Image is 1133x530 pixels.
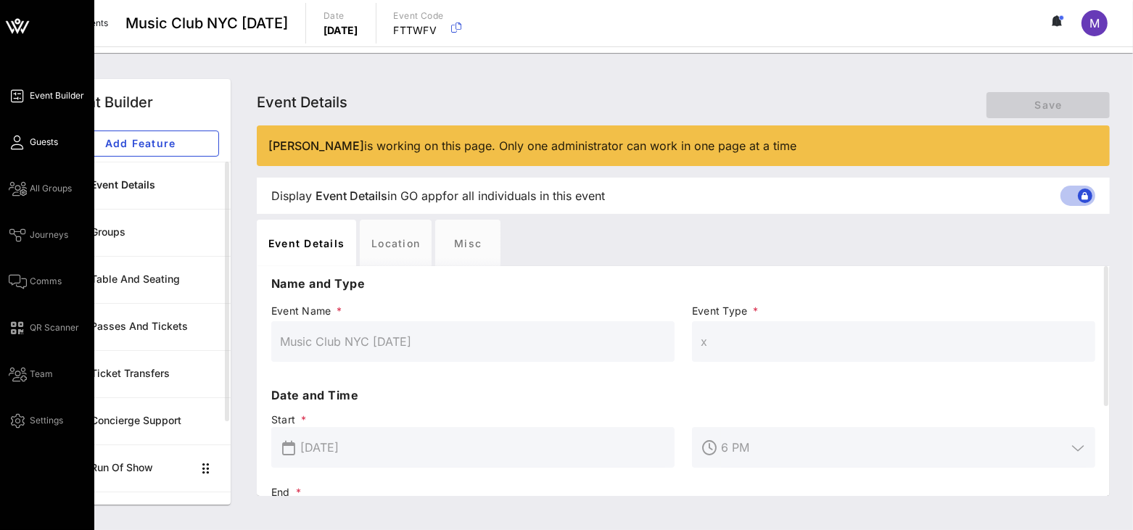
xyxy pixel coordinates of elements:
[49,256,231,303] a: Table and Seating
[125,12,288,34] span: Music Club NYC [DATE]
[9,365,53,383] a: Team
[394,23,444,38] p: FTTWFV
[442,187,605,204] span: for all individuals in this event
[30,89,84,102] span: Event Builder
[721,436,1066,459] input: Start Time
[91,179,219,191] div: Event Details
[300,436,666,459] input: Start Date
[49,303,231,350] a: Passes and Tickets
[701,330,1087,353] input: Event Type
[30,414,63,427] span: Settings
[91,509,193,521] div: FAQs
[9,180,72,197] a: All Groups
[394,9,444,23] p: Event Code
[9,133,58,151] a: Guests
[91,320,219,333] div: Passes and Tickets
[316,187,387,204] span: Event Details
[271,275,1095,292] p: Name and Type
[271,187,605,204] span: Display in GO app
[271,413,675,427] span: Start
[1089,16,1100,30] span: M
[49,162,231,209] a: Event Details
[280,330,666,353] input: Event Name
[30,321,79,334] span: QR Scanner
[435,220,500,266] div: Misc
[30,136,58,149] span: Guests
[692,304,1095,318] span: Event Type
[91,368,219,380] div: Ticket Transfers
[9,412,63,429] a: Settings
[91,226,219,239] div: Groups
[49,444,231,492] a: Run of Show
[91,415,219,427] div: Concierge Support
[49,350,231,397] a: Ticket Transfers
[30,228,68,241] span: Journeys
[271,304,675,318] span: Event Name
[360,220,432,266] div: Location
[268,137,1098,154] div: is working on this page. Only one administrator can work in one page at a time
[49,397,231,444] a: Concierge Support
[324,23,358,38] p: [DATE]
[91,462,193,474] div: Run of Show
[257,220,356,266] div: Event Details
[9,87,84,104] a: Event Builder
[61,91,153,113] div: Event Builder
[268,138,364,153] span: [PERSON_NAME]
[30,275,62,288] span: Comms
[30,182,72,195] span: All Groups
[30,368,53,381] span: Team
[257,94,347,111] span: Event Details
[9,226,68,244] a: Journeys
[271,386,1095,404] p: Date and Time
[73,137,207,149] span: Add Feature
[271,485,675,500] span: End
[49,209,231,256] a: Groups
[61,131,219,157] button: Add Feature
[9,319,79,336] a: QR Scanner
[1081,10,1108,36] div: M
[9,273,62,290] a: Comms
[324,9,358,23] p: Date
[91,273,219,286] div: Table and Seating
